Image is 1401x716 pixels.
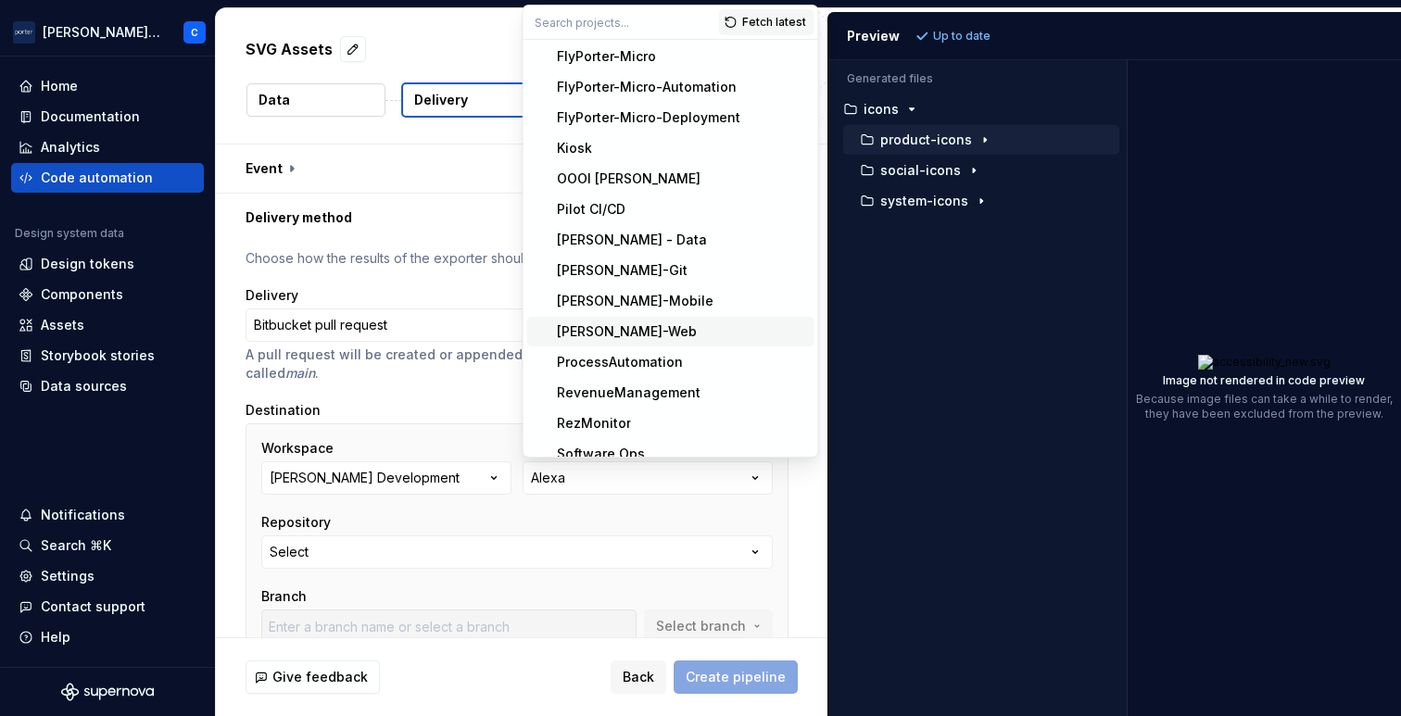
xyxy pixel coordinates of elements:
p: Delivery [414,91,468,109]
div: Home [41,77,78,95]
div: Documentation [41,107,140,126]
div: Help [41,628,70,647]
p: product-icons [880,132,972,147]
button: Contact support [11,592,204,622]
button: social-icons [843,160,1119,181]
button: Help [11,622,204,652]
a: Storybook stories [11,341,204,371]
div: FlyPorter-Micro-Deployment [557,108,740,127]
label: Delivery [246,286,298,305]
div: Alexa [531,469,565,487]
div: Pilot CI/CD [557,200,625,219]
a: Code automation [11,163,204,193]
p: SVG Assets [246,38,333,60]
div: Code automation [41,169,153,187]
p: icons [864,102,899,117]
button: Notifications [11,500,204,530]
div: C [191,25,198,40]
div: [PERSON_NAME] Airlines [43,23,161,42]
div: [PERSON_NAME] - Data [557,231,707,249]
button: [PERSON_NAME] AirlinesC [4,12,211,52]
a: Assets [11,310,204,340]
a: Components [11,280,204,309]
svg: Supernova Logo [61,683,154,701]
img: f0306bc8-3074-41fb-b11c-7d2e8671d5eb.png [13,21,35,44]
div: Design system data [15,226,124,241]
p: Data [259,91,290,109]
div: Search ⌘K [41,536,111,555]
div: Storybook stories [41,346,155,365]
label: Destination [246,401,321,420]
button: Back [611,660,666,694]
a: Home [11,71,204,101]
div: [PERSON_NAME] Development [270,469,460,487]
div: Assets [41,316,84,334]
button: [PERSON_NAME] Development [261,461,511,495]
div: RezMonitor [557,414,631,433]
input: Search projects... [524,6,719,39]
div: [PERSON_NAME]-Mobile [557,292,713,310]
div: Search projects... [524,40,818,457]
button: system-icons [843,191,1119,211]
p: A pull request will be created or appended when this pipeline runs on a branch called . [246,345,789,383]
div: Contact support [41,597,145,616]
label: Workspace [261,439,334,458]
a: Data sources [11,371,204,401]
div: Select [270,543,309,561]
button: icons [836,99,1119,119]
p: Choose how the results of the exporter should be delivered. [246,249,789,268]
p: Generated files [847,71,1108,86]
button: product-icons [843,130,1119,150]
button: Delivery [401,82,542,118]
div: FlyPorter-Micro [557,47,656,66]
div: [PERSON_NAME]-Git [557,261,688,280]
label: Branch [261,587,307,606]
p: system-icons [880,194,968,208]
p: Image not rendered in code preview [1128,373,1401,388]
div: Design tokens [41,255,134,273]
div: OOOI [PERSON_NAME] [557,170,700,188]
img: accessibility_new.svg [1198,355,1331,370]
label: Repository [261,513,331,532]
button: Select [261,535,773,569]
p: Because image files can take a while to render, they have been excluded from the preview. [1128,392,1401,421]
button: Fetch latest [719,9,814,35]
div: ProcessAutomation [557,353,683,371]
p: social-icons [880,163,961,178]
a: Analytics [11,132,204,162]
button: Alexa [523,461,773,495]
p: Up to date [933,29,991,44]
span: Back [623,668,654,686]
button: Search ⌘K [11,531,204,560]
div: RevenueManagement [557,383,700,402]
div: [PERSON_NAME]-Web [557,322,697,341]
div: Kiosk [557,139,592,157]
i: main [285,365,315,381]
div: Preview [847,27,900,45]
a: Documentation [11,102,204,132]
div: FlyPorter-Micro-Automation [557,78,737,96]
div: Analytics [41,138,100,157]
div: Components [41,285,123,304]
button: Data [246,83,385,117]
span: Fetch latest [742,15,806,30]
a: Design tokens [11,249,204,279]
div: Notifications [41,506,125,524]
button: Give feedback [246,660,380,694]
div: Settings [41,567,95,585]
a: Settings [11,561,204,591]
span: Give feedback [272,668,368,686]
div: Software Ops [557,445,645,463]
div: Data sources [41,377,127,396]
